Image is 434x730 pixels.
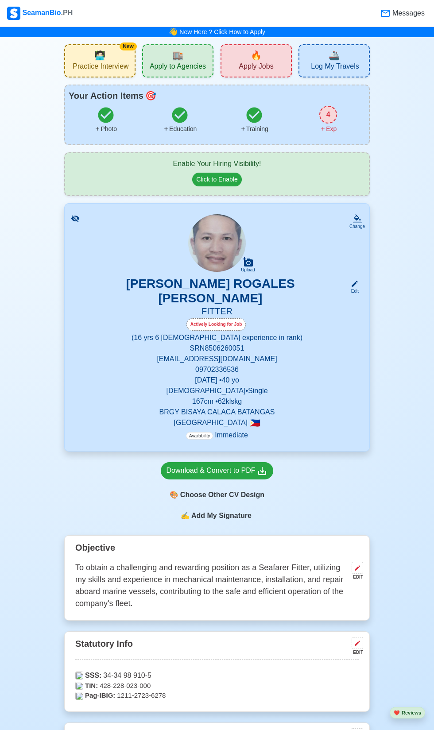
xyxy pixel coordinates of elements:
span: agencies [172,49,183,62]
span: Add My Signature [190,510,253,521]
div: Choose Other CV Design [161,487,274,503]
span: Apply Jobs [239,62,273,73]
div: Edit [347,288,359,294]
div: Actively Looking for Job [186,318,246,331]
p: BRGY BISAYA CALACA BATANGAS [75,407,359,417]
div: 4 [319,106,337,124]
div: Change [349,223,365,230]
span: Practice Interview [73,62,128,73]
span: todo [145,89,156,102]
div: Photo [94,124,117,134]
span: TIN: [85,681,98,691]
div: Your Action Items [69,89,365,102]
div: Statutory Info [75,635,359,660]
div: Training [240,124,268,134]
p: Immediate [186,430,248,440]
span: paint [170,490,178,500]
p: 34-34 98 910-5 [75,670,359,681]
a: Download & Convert to PDF [161,462,274,479]
span: Log My Travels [311,62,359,73]
p: 428-228-023-000 [75,681,359,691]
span: bell [168,26,178,38]
div: Upload [241,267,255,273]
span: new [251,49,262,62]
div: Education [163,124,197,134]
span: 🇵🇭 [250,419,260,427]
span: Apply to Agencies [150,62,206,73]
span: interview [94,49,105,62]
h3: [PERSON_NAME] ROGALES [PERSON_NAME] [75,276,345,306]
div: Objective [75,539,359,558]
p: 1211-2723-6278 [75,691,359,701]
div: Enable Your Hiring Visibility! [74,158,360,169]
button: Click to Enable [192,173,241,186]
div: SeamanBio [7,7,73,20]
div: EDIT [348,574,363,580]
button: heartReviews [390,707,425,719]
a: New Here ? Click How to Apply [179,28,265,35]
div: Exp [320,124,337,134]
p: [GEOGRAPHIC_DATA] [75,417,359,428]
div: EDIT [348,649,363,656]
span: Availability [186,432,213,440]
h5: FITTER [75,306,359,318]
span: Pag-IBIG: [85,691,115,701]
p: [DEMOGRAPHIC_DATA] • Single [75,386,359,396]
p: 09702336536 [75,364,359,375]
p: SRN 8506260051 [75,343,359,354]
span: heart [394,710,400,715]
span: SSS: [85,670,101,681]
div: New [120,42,137,50]
p: [DATE] • 40 yo [75,375,359,386]
div: Download & Convert to PDF [167,465,268,476]
img: Logo [7,7,20,20]
p: (16 yrs 6 [DEMOGRAPHIC_DATA] experience in rank) [75,332,359,343]
p: To obtain a challenging and rewarding position as a Seafarer Fitter, utilizing my skills and expe... [75,562,348,610]
span: travel [329,49,340,62]
span: Messages [391,8,425,19]
p: [EMAIL_ADDRESS][DOMAIN_NAME] [75,354,359,364]
span: sign [181,510,190,521]
p: 167 cm • 62kls kg [75,396,359,407]
span: .PH [61,9,73,16]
